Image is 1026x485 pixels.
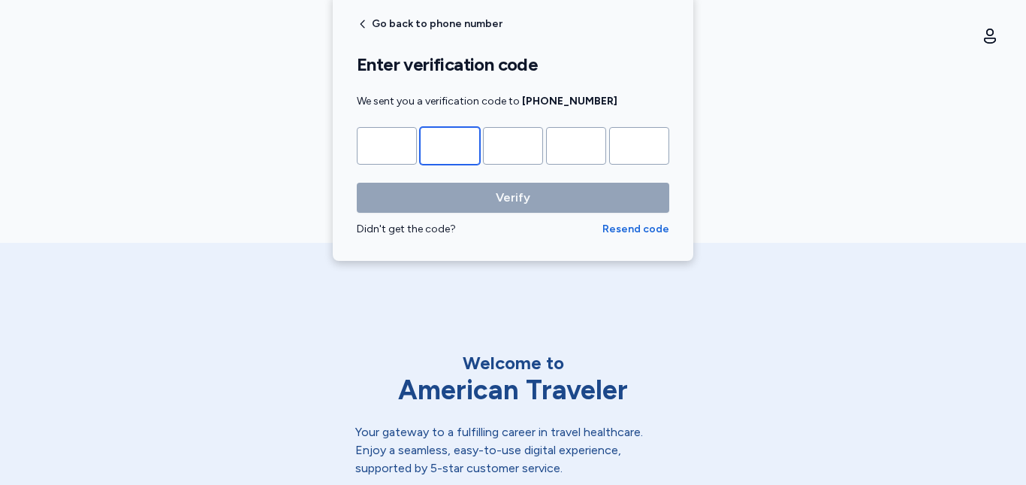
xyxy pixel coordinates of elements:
[602,222,669,237] button: Resend code
[357,222,602,237] div: Didn't get the code?
[355,351,671,375] div: Welcome to
[357,183,669,213] button: Verify
[355,423,671,477] div: Your gateway to a fulfilling career in travel healthcare. Enjoy a seamless, easy-to-use digital e...
[483,127,543,165] input: Please enter OTP character 3
[420,127,480,165] input: Please enter OTP character 2
[546,127,606,165] input: Please enter OTP character 4
[357,18,502,30] button: Go back to phone number
[357,127,417,165] input: Please enter OTP character 1
[357,95,617,108] span: We sent you a verification code to
[355,375,671,405] div: American Traveler
[357,53,669,76] h1: Enter verification code
[609,127,669,165] input: Please enter OTP character 5
[372,19,502,29] span: Go back to phone number
[522,95,617,108] strong: [PHONE_NUMBER]
[496,189,530,207] span: Verify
